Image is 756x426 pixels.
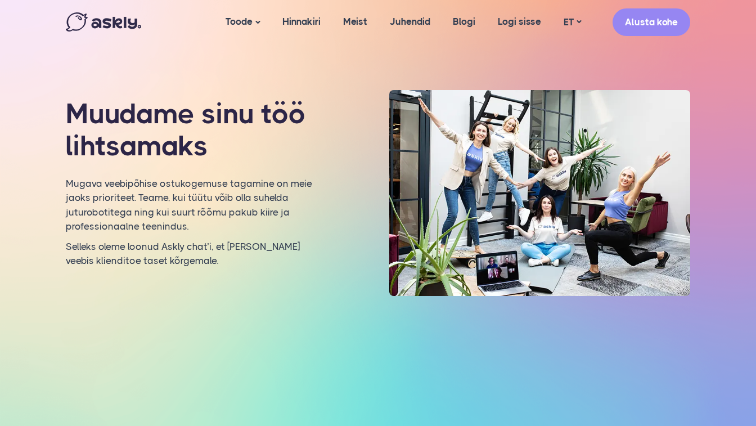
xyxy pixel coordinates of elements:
p: Selleks oleme loonud Askly chat’i, et [PERSON_NAME] veebis klienditoe taset kõrgemale. [66,240,313,268]
p: Mugava veebipõhise ostukogemuse tagamine on meie jaoks prioriteet. Teame, kui tüütu võib olla suh... [66,177,313,234]
a: Alusta kohe [613,8,690,36]
h1: Muudame sinu töö lihtsamaks [66,98,313,163]
a: ET [552,14,592,30]
img: Askly [66,12,141,32]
